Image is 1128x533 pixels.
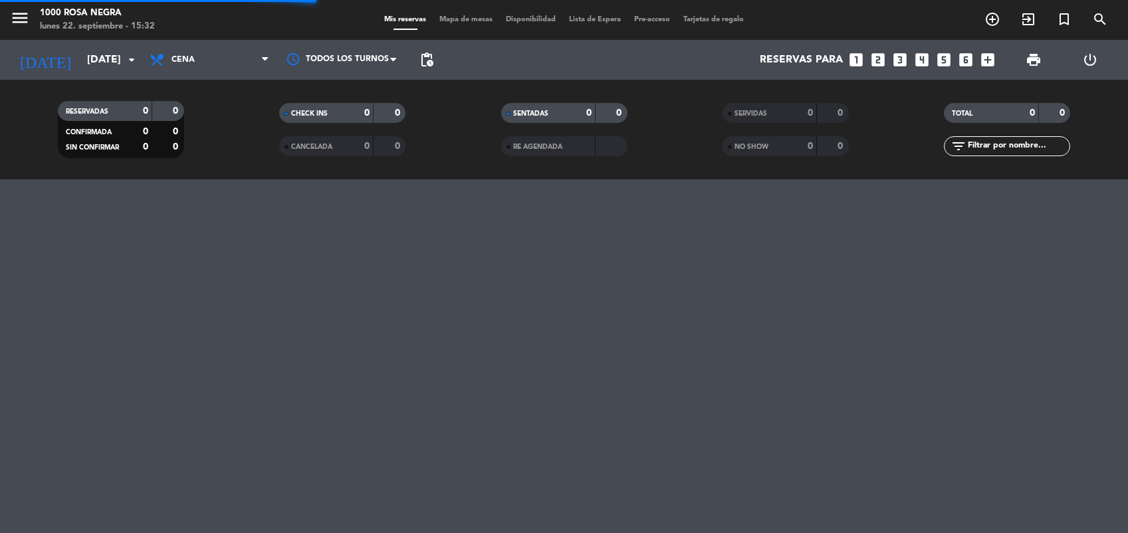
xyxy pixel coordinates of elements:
i: looks_4 [913,51,931,68]
strong: 0 [838,142,846,151]
span: Tarjetas de regalo [677,16,750,23]
span: CONFIRMADA [66,129,112,136]
button: menu [10,8,30,33]
span: Cena [171,55,195,64]
span: TOTAL [952,110,972,117]
i: add_circle_outline [984,11,1000,27]
i: looks_6 [957,51,974,68]
span: Reservas para [760,54,843,66]
div: LOG OUT [1062,40,1118,80]
span: RE AGENDADA [513,144,562,150]
i: looks_one [847,51,865,68]
span: RESERVADAS [66,108,108,115]
span: NO SHOW [734,144,768,150]
div: lunes 22. septiembre - 15:32 [40,20,155,33]
strong: 0 [143,106,148,116]
strong: 0 [395,142,403,151]
strong: 0 [808,108,813,118]
i: turned_in_not [1056,11,1072,27]
span: SENTADAS [513,110,548,117]
div: 1000 Rosa Negra [40,7,155,20]
i: filter_list [951,138,966,154]
span: print [1026,52,1042,68]
strong: 0 [395,108,403,118]
i: looks_5 [935,51,953,68]
strong: 0 [143,127,148,136]
span: CANCELADA [291,144,332,150]
strong: 0 [586,108,592,118]
span: pending_actions [419,52,435,68]
span: Disponibilidad [499,16,562,23]
strong: 0 [173,127,181,136]
strong: 0 [808,142,813,151]
i: menu [10,8,30,28]
span: SIN CONFIRMAR [66,144,119,151]
i: looks_two [869,51,887,68]
i: exit_to_app [1020,11,1036,27]
strong: 0 [838,108,846,118]
strong: 0 [143,142,148,152]
input: Filtrar por nombre... [966,139,1070,154]
strong: 0 [364,142,370,151]
span: Mapa de mesas [433,16,499,23]
i: arrow_drop_down [124,52,140,68]
span: Pre-acceso [627,16,677,23]
span: Lista de Espera [562,16,627,23]
span: CHECK INS [291,110,328,117]
strong: 0 [1060,108,1068,118]
i: add_box [979,51,996,68]
i: [DATE] [10,45,80,74]
strong: 0 [364,108,370,118]
i: looks_3 [891,51,909,68]
strong: 0 [173,142,181,152]
span: SERVIDAS [734,110,767,117]
i: search [1092,11,1108,27]
strong: 0 [173,106,181,116]
i: power_settings_new [1082,52,1098,68]
strong: 0 [1030,108,1035,118]
strong: 0 [616,108,624,118]
span: Mis reservas [378,16,433,23]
